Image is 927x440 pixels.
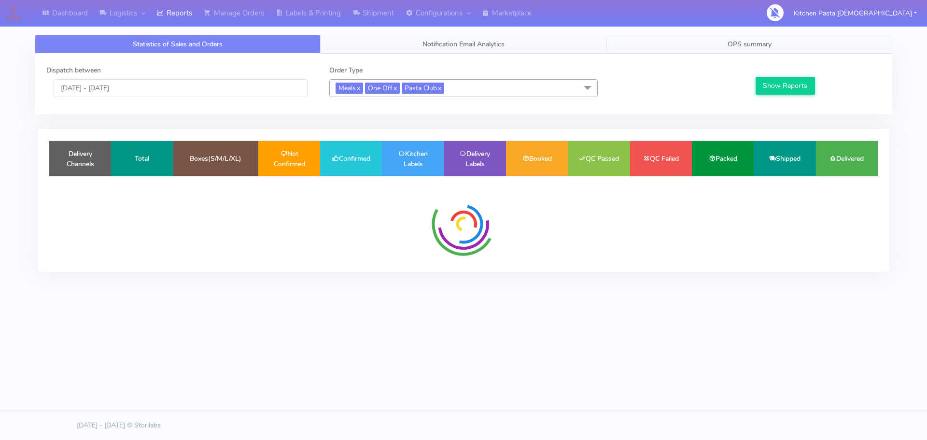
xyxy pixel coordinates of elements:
td: Confirmed [320,141,382,176]
td: Delivery Channels [49,141,111,176]
td: Not Confirmed [258,141,320,176]
ul: Tabs [35,35,892,54]
td: Delivery Labels [444,141,506,176]
td: Kitchen Labels [382,141,444,176]
td: Booked [506,141,568,176]
span: Meals [336,83,363,94]
button: Show Reports [756,77,815,95]
input: Pick the Daterange [54,79,308,97]
span: Notification Email Analytics [422,40,505,49]
td: Total [111,141,173,176]
td: Delivered [816,141,878,176]
td: QC Passed [568,141,630,176]
label: Order Type [329,65,363,75]
a: x [356,83,360,93]
td: Shipped [754,141,815,176]
span: One Off [365,83,400,94]
td: Packed [692,141,754,176]
span: OPS summary [728,40,772,49]
span: Pasta Club [402,83,444,94]
button: Kitchen Pasta [DEMOGRAPHIC_DATA] [787,3,924,23]
a: x [437,83,441,93]
span: Statistics of Sales and Orders [133,40,223,49]
td: Boxes(S/M/L/XL) [173,141,258,176]
a: x [393,83,397,93]
img: spinner-radial.svg [427,188,500,260]
td: QC Failed [630,141,692,176]
label: Dispatch between [46,65,101,75]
